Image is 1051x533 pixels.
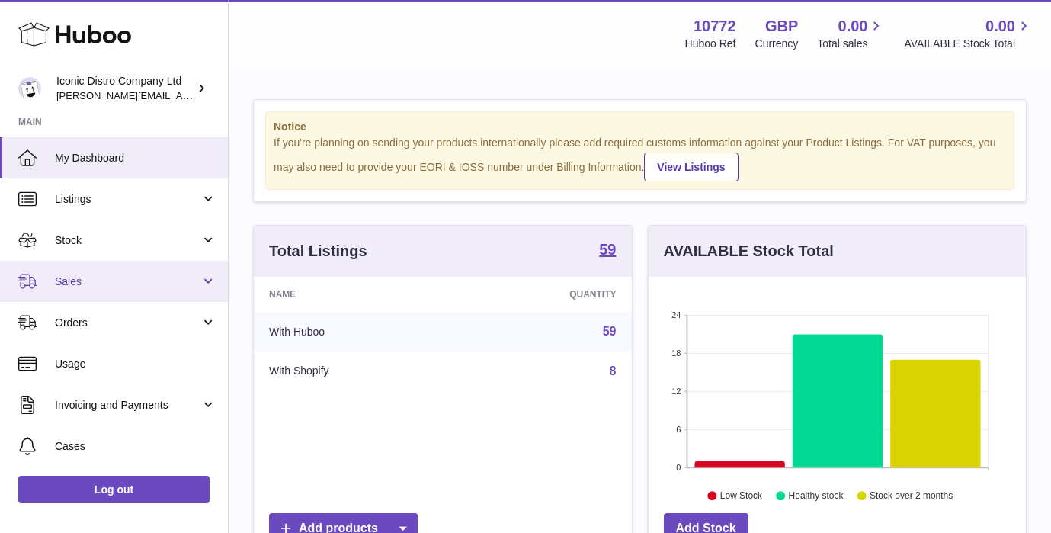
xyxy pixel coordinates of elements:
[603,325,617,338] a: 59
[664,241,834,262] h3: AVAILABLE Stock Total
[817,37,885,51] span: Total sales
[644,153,738,181] a: View Listings
[599,242,616,260] a: 59
[56,74,194,103] div: Iconic Distro Company Ltd
[55,398,200,413] span: Invoicing and Payments
[55,357,216,371] span: Usage
[599,242,616,257] strong: 59
[788,490,844,501] text: Healthy stock
[274,120,1006,134] strong: Notice
[55,192,200,207] span: Listings
[254,352,457,391] td: With Shopify
[685,37,736,51] div: Huboo Ref
[457,277,631,312] th: Quantity
[817,16,885,51] a: 0.00 Total sales
[254,312,457,352] td: With Huboo
[765,16,798,37] strong: GBP
[904,16,1033,51] a: 0.00 AVAILABLE Stock Total
[18,476,210,503] a: Log out
[676,463,681,472] text: 0
[269,241,367,262] h3: Total Listings
[56,89,306,101] span: [PERSON_NAME][EMAIL_ADDRESS][DOMAIN_NAME]
[274,136,1006,181] div: If you're planning on sending your products internationally please add required customs informati...
[676,425,681,434] text: 6
[838,16,868,37] span: 0.00
[671,387,681,396] text: 12
[55,233,200,248] span: Stock
[671,310,681,319] text: 24
[719,490,762,501] text: Low Stock
[870,490,953,501] text: Stock over 2 months
[610,364,617,377] a: 8
[254,277,457,312] th: Name
[55,151,216,165] span: My Dashboard
[55,439,216,454] span: Cases
[985,16,1015,37] span: 0.00
[671,348,681,358] text: 18
[55,275,200,289] span: Sales
[755,37,799,51] div: Currency
[55,316,200,330] span: Orders
[18,77,41,100] img: paul@iconicdistro.com
[904,37,1033,51] span: AVAILABLE Stock Total
[694,16,736,37] strong: 10772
